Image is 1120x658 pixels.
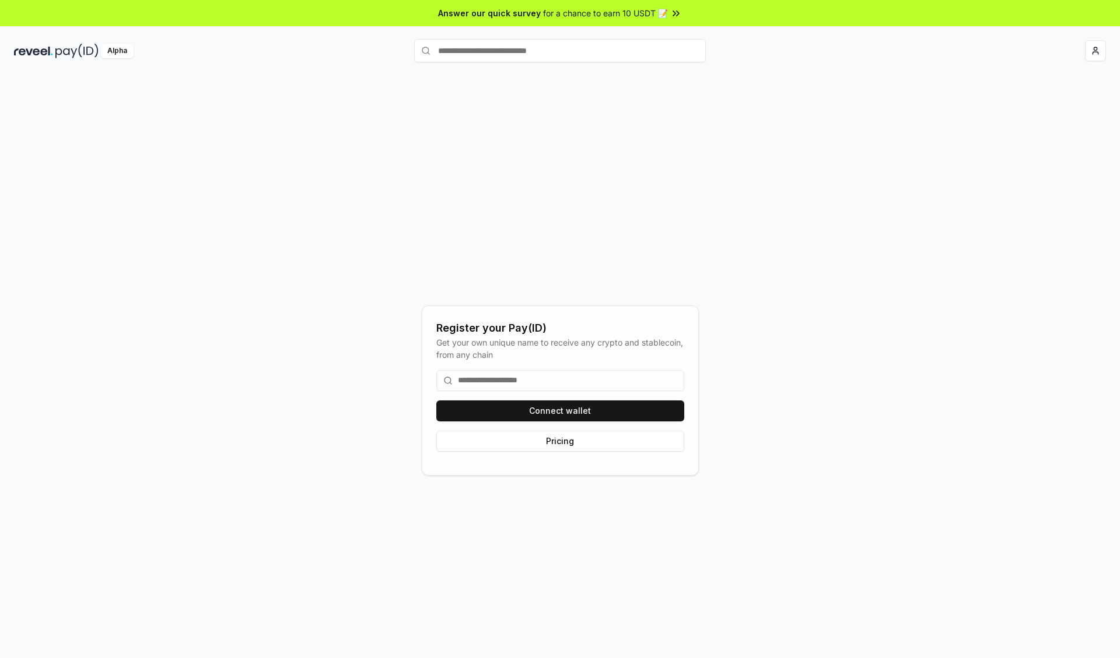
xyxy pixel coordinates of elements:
button: Connect wallet [436,400,684,421]
img: reveel_dark [14,44,53,58]
img: pay_id [55,44,99,58]
div: Register your Pay(ID) [436,320,684,336]
span: for a chance to earn 10 USDT 📝 [543,7,668,19]
span: Answer our quick survey [438,7,541,19]
div: Alpha [101,44,134,58]
button: Pricing [436,431,684,452]
div: Get your own unique name to receive any crypto and stablecoin, from any chain [436,336,684,361]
